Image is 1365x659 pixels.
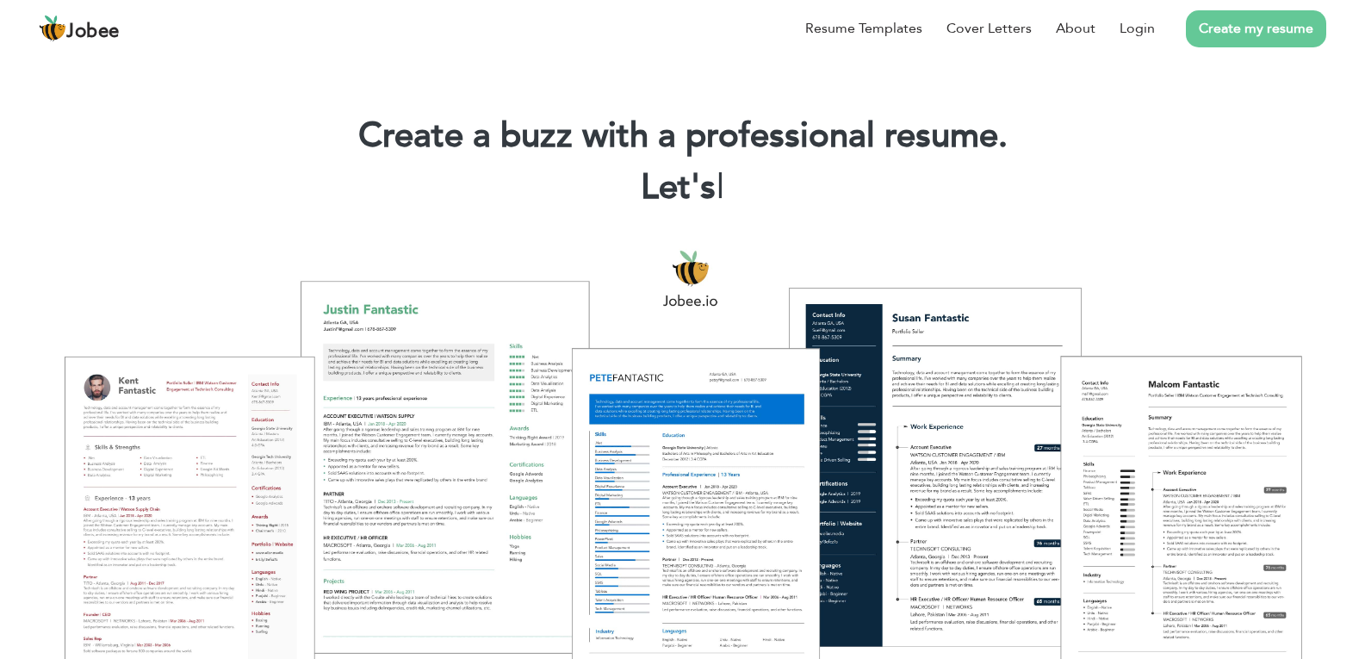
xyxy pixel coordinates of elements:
[39,15,66,42] img: jobee.io
[39,15,120,42] a: Jobee
[1056,18,1095,39] a: About
[26,114,1339,159] h1: Create a buzz with a professional resume.
[805,18,922,39] a: Resume Templates
[66,22,120,41] span: Jobee
[1186,10,1326,47] a: Create my resume
[717,164,724,211] span: |
[26,165,1339,210] h2: Let's
[946,18,1032,39] a: Cover Letters
[1120,18,1155,39] a: Login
